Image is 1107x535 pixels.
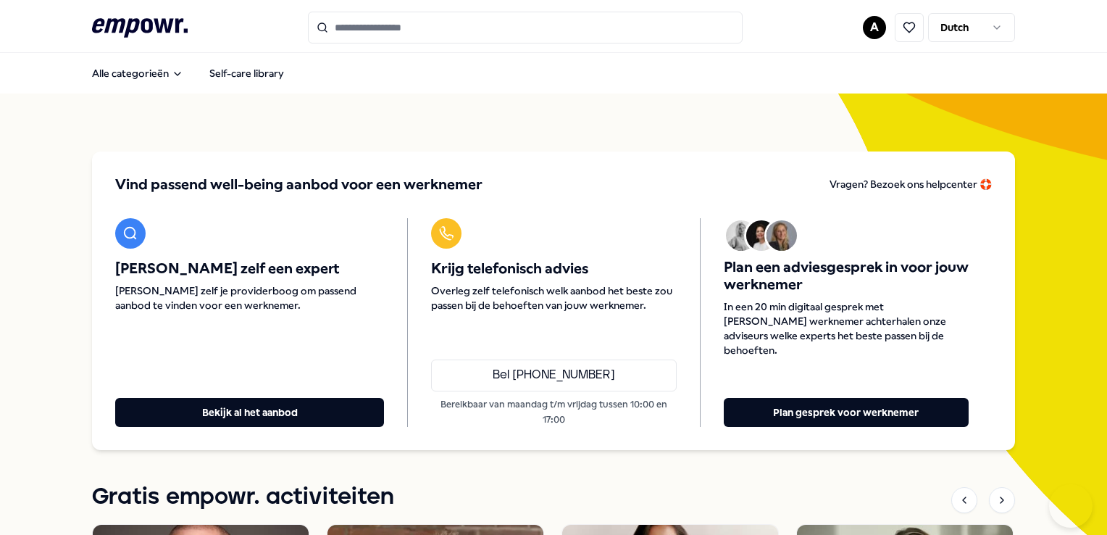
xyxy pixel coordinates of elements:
[746,220,777,251] img: Avatar
[80,59,195,88] button: Alle categorieën
[115,283,384,312] span: [PERSON_NAME] zelf je providerboog om passend aanbod te vinden voor een werknemer.
[830,175,992,195] a: Vragen? Bezoek ons helpcenter 🛟
[724,398,969,427] button: Plan gesprek voor werknemer
[115,260,384,278] span: [PERSON_NAME] zelf een expert
[863,16,886,39] button: A
[115,175,483,195] span: Vind passend well-being aanbod voor een werknemer
[830,178,992,190] span: Vragen? Bezoek ons helpcenter 🛟
[308,12,743,43] input: Search for products, categories or subcategories
[724,259,969,294] span: Plan een adviesgesprek in voor jouw werknemer
[198,59,296,88] a: Self-care library
[724,299,969,357] span: In een 20 min digitaal gesprek met [PERSON_NAME] werknemer achterhalen onze adviseurs welke exper...
[431,360,676,391] a: Bel [PHONE_NUMBER]
[431,260,676,278] span: Krijg telefonisch advies
[1049,484,1093,528] iframe: Help Scout Beacon - Open
[766,220,797,251] img: Avatar
[92,479,394,515] h1: Gratis empowr. activiteiten
[115,398,384,427] button: Bekijk al het aanbod
[726,220,756,251] img: Avatar
[431,397,676,427] p: Bereikbaar van maandag t/m vrijdag tussen 10:00 en 17:00
[431,283,676,312] span: Overleg zelf telefonisch welk aanbod het beste zou passen bij de behoeften van jouw werknemer.
[80,59,296,88] nav: Main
